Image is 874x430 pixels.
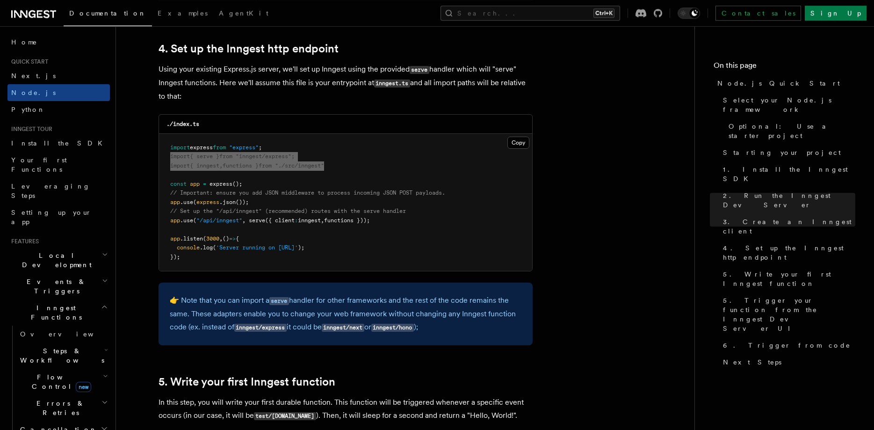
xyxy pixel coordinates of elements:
[152,3,213,25] a: Examples
[269,296,289,305] a: serve
[259,144,262,151] span: ;
[719,92,855,118] a: Select your Node.js framework
[170,189,445,196] span: // Important: ensure you add JSON middleware to process incoming JSON POST payloads.
[236,199,249,205] span: ());
[193,199,196,205] span: (
[180,235,203,242] span: .listen
[213,244,216,251] span: (
[229,144,259,151] span: "express"
[64,3,152,26] a: Documentation
[719,161,855,187] a: 1. Install the Inngest SDK
[295,217,298,224] span: :
[7,204,110,230] a: Setting up your app
[805,6,867,21] a: Sign Up
[234,324,287,332] code: inngest/express
[7,58,48,66] span: Quick start
[7,101,110,118] a: Python
[170,181,187,187] span: const
[216,244,298,251] span: 'Server running on [URL]'
[206,235,219,242] span: 3000
[236,153,291,160] span: "inngest/express"
[219,162,223,169] span: ,
[20,330,116,338] span: Overview
[16,372,103,391] span: Flow Control
[193,217,196,224] span: (
[232,181,242,187] span: ();
[7,299,110,326] button: Inngest Functions
[7,303,101,322] span: Inngest Functions
[719,292,855,337] a: 5. Trigger your function from the Inngest Dev Server UI
[166,121,199,127] code: ./index.ts
[170,153,190,160] span: import
[723,95,855,114] span: Select your Node.js framework
[719,213,855,240] a: 3. Create an Inngest client
[219,199,236,205] span: .json
[180,199,193,205] span: .use
[259,162,272,169] span: from
[200,244,213,251] span: .log
[170,144,190,151] span: import
[7,178,110,204] a: Leveraging Steps
[11,209,92,226] span: Setting up your app
[723,270,855,288] span: 5. Write your first Inngest function
[719,337,855,354] a: 6. Trigger from code
[7,251,102,270] span: Local Development
[219,9,268,17] span: AgentKit
[254,412,316,420] code: test/[DOMAIN_NAME]
[719,240,855,266] a: 4. Set up the Inngest http endpoint
[275,162,324,169] span: "./src/inngest"
[170,254,180,260] span: });
[213,3,274,25] a: AgentKit
[507,137,529,149] button: Copy
[190,144,213,151] span: express
[219,235,223,242] span: ,
[723,243,855,262] span: 4. Set up the Inngest http endpoint
[723,341,851,350] span: 6. Trigger from code
[298,217,321,224] span: inngest
[196,199,219,205] span: express
[7,238,39,245] span: Features
[11,72,56,80] span: Next.js
[170,294,521,334] p: 👉 Note that you can import a handler for other frameworks and the rest of the code remains the sa...
[229,235,236,242] span: =>
[11,37,37,47] span: Home
[324,217,370,224] span: functions }));
[16,343,110,369] button: Steps & Workflows
[723,148,841,157] span: Starting your project
[678,7,700,19] button: Toggle dark mode
[16,369,110,395] button: Flow Controlnew
[170,235,180,242] span: app
[322,324,364,332] code: inngest/next
[269,297,289,305] code: serve
[7,247,110,273] button: Local Development
[159,375,335,388] a: 5. Write your first Inngest function
[717,79,840,88] span: Node.js Quick Start
[410,66,429,74] code: serve
[7,152,110,178] a: Your first Functions
[715,6,801,21] a: Contact sales
[159,42,339,55] a: 4. Set up the Inngest http endpoint
[719,144,855,161] a: Starting your project
[236,235,239,242] span: {
[249,217,265,224] span: serve
[223,235,229,242] span: ()
[11,182,90,199] span: Leveraging Steps
[11,139,108,147] span: Install the SDK
[11,106,45,113] span: Python
[7,67,110,84] a: Next.js
[16,346,104,365] span: Steps & Workflows
[170,162,190,169] span: import
[719,187,855,213] a: 2. Run the Inngest Dev Server
[7,125,52,133] span: Inngest tour
[159,63,533,103] p: Using your existing Express.js server, we'll set up Inngest using the provided handler which will...
[190,153,219,160] span: { serve }
[180,217,193,224] span: .use
[723,357,781,367] span: Next Steps
[441,6,620,21] button: Search...Ctrl+K
[7,34,110,51] a: Home
[196,217,242,224] span: "/api/inngest"
[69,9,146,17] span: Documentation
[203,181,206,187] span: =
[723,296,855,333] span: 5. Trigger your function from the Inngest Dev Server UI
[76,382,91,392] span: new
